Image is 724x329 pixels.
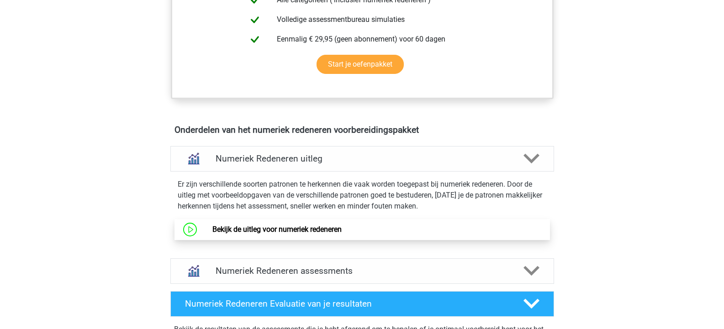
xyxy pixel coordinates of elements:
[167,291,558,317] a: Numeriek Redeneren Evaluatie van je resultaten
[174,125,550,135] h4: Onderdelen van het numeriek redeneren voorbereidingspakket
[182,259,205,282] img: numeriek redeneren assessments
[178,179,547,212] p: Er zijn verschillende soorten patronen te herkennen die vaak worden toegepast bij numeriek redene...
[317,55,404,74] a: Start je oefenpakket
[182,147,205,170] img: numeriek redeneren uitleg
[216,153,509,164] h4: Numeriek Redeneren uitleg
[216,266,509,276] h4: Numeriek Redeneren assessments
[167,258,558,284] a: assessments Numeriek Redeneren assessments
[167,146,558,172] a: uitleg Numeriek Redeneren uitleg
[185,298,509,309] h4: Numeriek Redeneren Evaluatie van je resultaten
[212,225,342,234] a: Bekijk de uitleg voor numeriek redeneren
